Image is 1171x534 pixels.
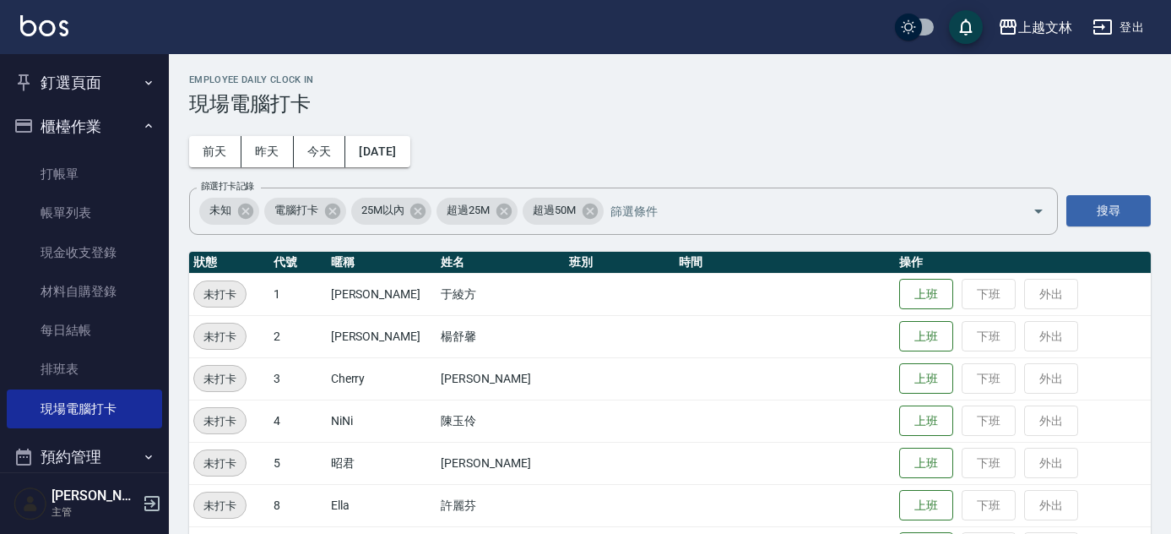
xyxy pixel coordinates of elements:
button: 上班 [899,279,953,310]
button: 櫃檯作業 [7,105,162,149]
th: 狀態 [189,252,269,274]
span: 未打卡 [194,497,246,515]
button: 昨天 [241,136,294,167]
span: 超過25M [436,202,500,219]
img: Person [14,487,47,520]
span: 未知 [199,202,241,219]
button: save [949,10,983,44]
button: 上班 [899,406,953,437]
th: 操作 [895,252,1151,274]
td: 2 [269,315,327,357]
input: 篩選條件 [606,196,1003,226]
p: 主管 [52,504,138,520]
button: 搜尋 [1066,195,1151,226]
button: 前天 [189,136,241,167]
button: 上班 [899,363,953,395]
button: 上班 [899,490,953,521]
h2: Employee Daily Clock In [189,74,1151,85]
td: Cherry [327,357,436,400]
span: 未打卡 [194,328,246,346]
a: 帳單列表 [7,193,162,232]
td: Ella [327,484,436,526]
td: 昭君 [327,442,436,484]
button: [DATE] [345,136,409,167]
th: 代號 [269,252,327,274]
button: 上班 [899,321,953,352]
span: 未打卡 [194,286,246,303]
th: 暱稱 [327,252,436,274]
span: 電腦打卡 [264,202,328,219]
a: 材料自購登錄 [7,272,162,311]
td: 陳玉伶 [436,400,565,442]
a: 現金收支登錄 [7,233,162,272]
td: [PERSON_NAME] [327,273,436,315]
button: 登出 [1086,12,1151,43]
td: [PERSON_NAME] [327,315,436,357]
th: 時間 [675,252,895,274]
a: 現場電腦打卡 [7,390,162,428]
th: 姓名 [436,252,565,274]
button: 今天 [294,136,346,167]
button: 上班 [899,448,953,479]
td: 于綾方 [436,273,565,315]
div: 超過50M [523,198,604,225]
button: 釘選頁面 [7,61,162,105]
span: 25M以內 [351,202,415,219]
button: 預約管理 [7,435,162,479]
div: 上越文林 [1018,17,1072,38]
td: [PERSON_NAME] [436,357,565,400]
td: 楊舒馨 [436,315,565,357]
td: 5 [269,442,327,484]
a: 每日結帳 [7,311,162,350]
div: 超過25M [436,198,518,225]
td: 8 [269,484,327,526]
span: 未打卡 [194,455,246,472]
div: 電腦打卡 [264,198,346,225]
h5: [PERSON_NAME] [52,488,138,504]
span: 超過50M [523,202,586,219]
div: 25M以內 [351,198,432,225]
span: 未打卡 [194,370,246,388]
td: 4 [269,400,327,442]
span: 未打卡 [194,412,246,430]
td: 3 [269,357,327,400]
img: Logo [20,15,68,36]
td: 許麗芬 [436,484,565,526]
td: NiNi [327,400,436,442]
a: 打帳單 [7,155,162,193]
div: 未知 [199,198,259,225]
h3: 現場電腦打卡 [189,92,1151,116]
th: 班別 [565,252,675,274]
button: 上越文林 [991,10,1079,45]
a: 排班表 [7,350,162,389]
td: 1 [269,273,327,315]
label: 篩選打卡記錄 [201,180,254,193]
button: Open [1025,198,1052,225]
td: [PERSON_NAME] [436,442,565,484]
